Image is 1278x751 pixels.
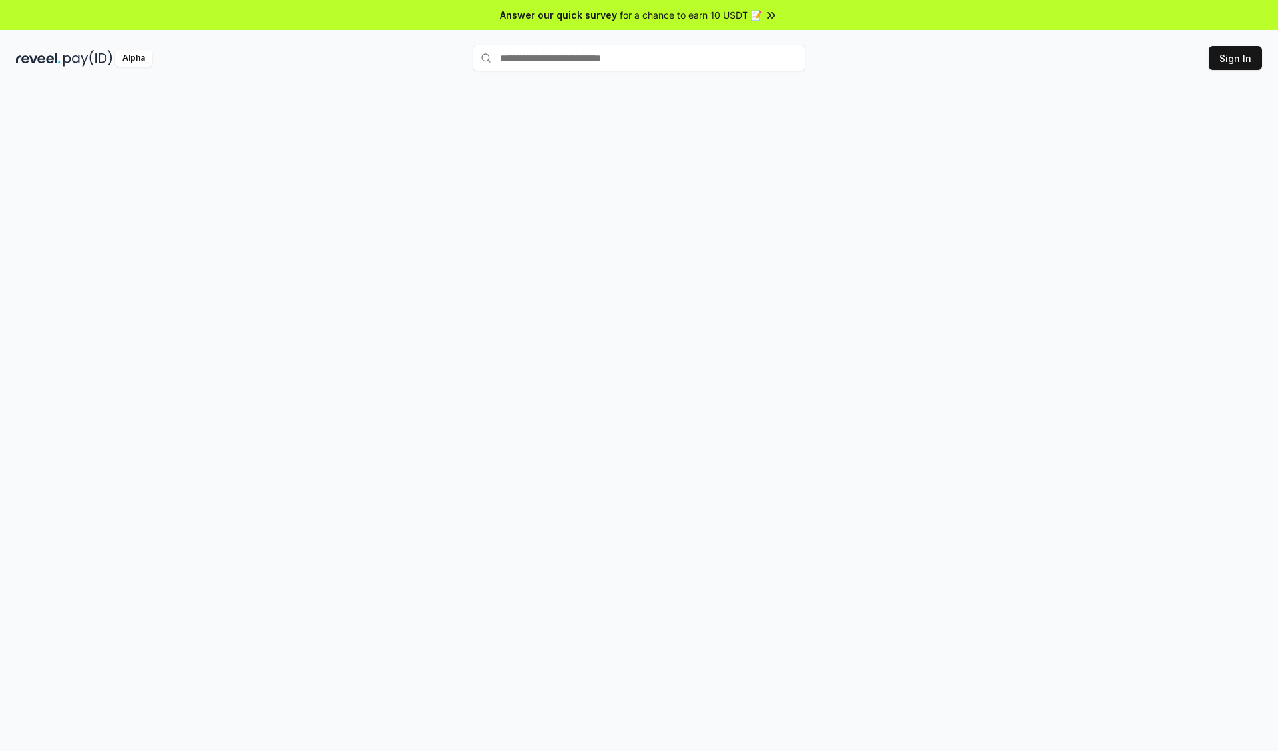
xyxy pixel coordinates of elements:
div: Alpha [115,50,152,67]
img: pay_id [63,50,112,67]
span: Answer our quick survey [500,8,617,22]
button: Sign In [1209,46,1262,70]
span: for a chance to earn 10 USDT 📝 [620,8,762,22]
img: reveel_dark [16,50,61,67]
